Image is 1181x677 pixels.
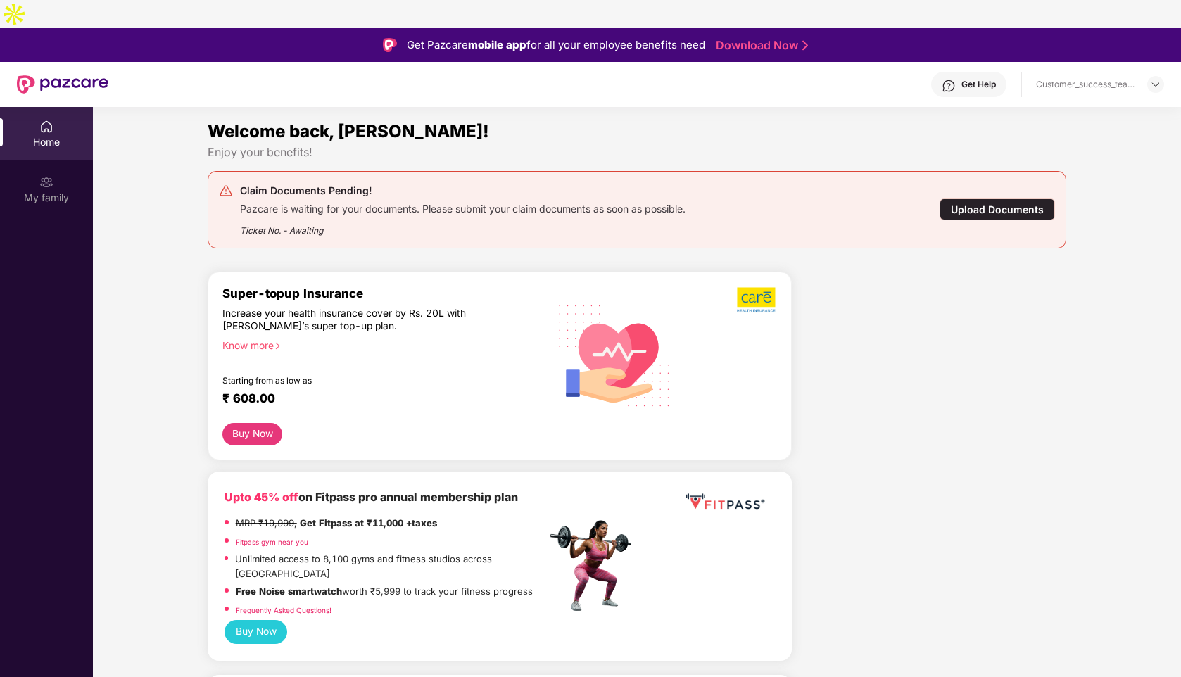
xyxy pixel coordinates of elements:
div: Ticket No. - Awaiting [240,215,686,237]
div: Increase your health insurance cover by Rs. 20L with [PERSON_NAME]’s super top-up plan. [222,307,486,333]
img: Logo [383,38,397,52]
div: Super-topup Insurance [222,286,546,300]
strong: mobile app [468,38,526,51]
img: fppp.png [683,488,767,514]
div: Enjoy your benefits! [208,145,1067,160]
strong: Free Noise smartwatch [236,586,342,597]
strong: Get Fitpass at ₹11,000 +taxes [300,517,437,529]
button: Buy Now [225,620,288,644]
del: MRP ₹19,999, [236,517,297,529]
img: Stroke [802,38,808,53]
img: svg+xml;base64,PHN2ZyBpZD0iRHJvcGRvd24tMzJ4MzIiIHhtbG5zPSJodHRwOi8vd3d3LnczLm9yZy8yMDAwL3N2ZyIgd2... [1150,79,1161,90]
img: svg+xml;base64,PHN2ZyBpZD0iSG9tZSIgeG1sbnM9Imh0dHA6Ly93d3cudzMub3JnLzIwMDAvc3ZnIiB3aWR0aD0iMjAiIG... [39,120,53,134]
div: ₹ 608.00 [222,391,532,408]
div: Upload Documents [940,198,1055,220]
a: Frequently Asked Questions! [236,606,331,614]
p: worth ₹5,999 to track your fitness progress [236,584,533,598]
img: svg+xml;base64,PHN2ZyB4bWxucz0iaHR0cDovL3d3dy53My5vcmcvMjAwMC9zdmciIHdpZHRoPSIyNCIgaGVpZ2h0PSIyNC... [219,184,233,198]
div: Get Help [961,79,996,90]
button: Buy Now [222,423,283,445]
div: Starting from as low as [222,376,486,386]
b: on Fitpass pro annual membership plan [225,490,518,504]
img: fpp.png [545,517,644,615]
b: Upto 45% off [225,490,298,504]
img: svg+xml;base64,PHN2ZyB4bWxucz0iaHR0cDovL3d3dy53My5vcmcvMjAwMC9zdmciIHhtbG5zOnhsaW5rPSJodHRwOi8vd3... [548,286,682,423]
div: Get Pazcare for all your employee benefits need [407,37,705,53]
a: Download Now [716,38,804,53]
img: b5dec4f62d2307b9de63beb79f102df3.png [737,286,777,313]
div: Know more [222,339,538,349]
a: Fitpass gym near you [236,538,308,546]
img: svg+xml;base64,PHN2ZyBpZD0iSGVscC0zMngzMiIgeG1sbnM9Imh0dHA6Ly93d3cudzMub3JnLzIwMDAvc3ZnIiB3aWR0aD... [942,79,956,93]
img: svg+xml;base64,PHN2ZyB3aWR0aD0iMjAiIGhlaWdodD0iMjAiIHZpZXdCb3g9IjAgMCAyMCAyMCIgZmlsbD0ibm9uZSIgeG... [39,175,53,189]
span: right [274,342,282,350]
div: Customer_success_team_lead [1036,79,1135,90]
span: Welcome back, [PERSON_NAME]! [208,121,489,141]
div: Claim Documents Pending! [240,182,686,199]
div: Pazcare is waiting for your documents. Please submit your claim documents as soon as possible. [240,199,686,215]
img: New Pazcare Logo [17,75,108,94]
p: Unlimited access to 8,100 gyms and fitness studios across [GEOGRAPHIC_DATA] [235,552,545,581]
